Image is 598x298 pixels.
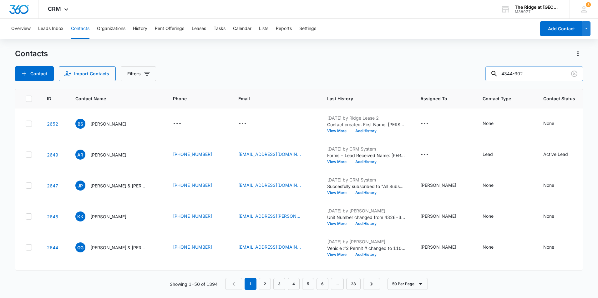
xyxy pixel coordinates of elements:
[75,150,138,160] div: Contact Name - Angel Romero - Select to Edit Field
[75,211,85,221] span: KK
[15,66,54,81] button: Add Contact
[276,19,292,39] button: Reports
[75,211,138,221] div: Contact Name - Kahlia Kellogg - Select to Edit Field
[327,129,351,133] button: View More
[170,281,218,287] p: Showing 1-50 of 1394
[483,244,494,250] div: None
[483,213,505,220] div: Contact Type - None - Select to Edit Field
[483,151,493,157] div: Lead
[75,242,158,252] div: Contact Name - Gracie Grinsteiner & Grace Gremore - Select to Edit Field
[238,151,312,158] div: Email - urgurlqngel@gmail.com - Select to Edit Field
[543,95,580,102] span: Contact Status
[75,150,85,160] span: AR
[327,115,405,121] p: [DATE] by Ridge Lease 2
[327,245,405,251] p: Vehicle #2 Permit # changed to 1103.
[346,278,361,290] a: Page 28
[133,19,147,39] button: History
[540,21,582,36] button: Add Contact
[173,151,223,158] div: Phone - (970) 690-0064 - Select to Edit Field
[420,182,468,189] div: Assigned To - Davian Urrutia - Select to Edit Field
[483,213,494,219] div: None
[238,182,312,189] div: Email - paulson2323@gmail.com - Select to Edit Field
[288,278,300,290] a: Page 4
[485,66,583,81] input: Search Contacts
[238,213,312,220] div: Email - kahlia.kellogg@gmail.com - Select to Edit Field
[543,244,554,250] div: None
[573,49,583,59] button: Actions
[90,213,126,220] p: [PERSON_NAME]
[173,151,212,157] a: [PHONE_NUMBER]
[75,95,149,102] span: Contact Name
[515,5,560,10] div: account name
[543,213,554,219] div: None
[420,244,468,251] div: Assigned To - Davian Urrutia - Select to Edit Field
[155,19,184,39] button: Rent Offerings
[543,182,554,188] div: None
[75,119,85,129] span: BS
[173,213,223,220] div: Phone - (970) 744-1892 - Select to Edit Field
[543,120,554,127] div: None
[238,120,258,127] div: Email - - Select to Edit Field
[420,244,456,250] div: [PERSON_NAME]
[420,151,440,158] div: Assigned To - - Select to Edit Field
[327,95,396,102] span: Last History
[90,121,126,127] p: [PERSON_NAME]
[238,244,312,251] div: Email - graciegrinsteiner8@gmail.com - Select to Edit Field
[351,160,381,164] button: Add History
[259,19,268,39] button: Lists
[192,19,206,39] button: Leases
[327,160,351,164] button: View More
[569,69,579,79] button: Clear
[121,66,156,81] button: Filters
[483,182,505,189] div: Contact Type - None - Select to Edit Field
[420,182,456,188] div: [PERSON_NAME]
[173,244,223,251] div: Phone - (701) 989-1090 - Select to Edit Field
[483,120,494,127] div: None
[420,120,440,127] div: Assigned To - - Select to Edit Field
[214,19,226,39] button: Tasks
[483,244,505,251] div: Contact Type - None - Select to Edit Field
[327,253,351,256] button: View More
[420,151,429,158] div: ---
[75,242,85,252] span: GG
[327,176,405,183] p: [DATE] by CRM System
[173,244,212,250] a: [PHONE_NUMBER]
[317,278,328,290] a: Page 6
[173,182,212,188] a: [PHONE_NUMBER]
[173,182,223,189] div: Phone - (425) 471-8623 - Select to Edit Field
[388,278,428,290] button: 50 Per Page
[173,120,181,127] div: ---
[47,121,58,127] a: Navigate to contact details page for Brent Salzman
[233,19,251,39] button: Calendar
[47,214,58,219] a: Navigate to contact details page for Kahlia Kellogg
[327,207,405,214] p: [DATE] by [PERSON_NAME]
[90,151,126,158] p: [PERSON_NAME]
[327,222,351,226] button: View More
[543,244,565,251] div: Contact Status - None - Select to Edit Field
[173,95,214,102] span: Phone
[483,182,494,188] div: None
[483,95,519,102] span: Contact Type
[259,278,271,290] a: Page 2
[483,120,505,127] div: Contact Type - None - Select to Edit Field
[351,253,381,256] button: Add History
[90,244,147,251] p: [PERSON_NAME] & [PERSON_NAME]
[351,129,381,133] button: Add History
[75,181,85,191] span: JP
[543,182,565,189] div: Contact Status - None - Select to Edit Field
[11,19,31,39] button: Overview
[420,95,459,102] span: Assigned To
[543,213,565,220] div: Contact Status - None - Select to Edit Field
[238,213,301,219] a: [EMAIL_ADDRESS][PERSON_NAME][DOMAIN_NAME]
[245,278,256,290] em: 1
[15,49,48,58] h1: Contacts
[543,151,579,158] div: Contact Status - Active Lead - Select to Edit Field
[420,213,456,219] div: [PERSON_NAME]
[586,2,591,7] span: 3
[47,95,51,102] span: ID
[75,181,158,191] div: Contact Name - Joshua Paulson & Alexis Paulson - Select to Edit Field
[363,278,380,290] a: Next Page
[38,19,63,39] button: Leads Inbox
[327,191,351,195] button: View More
[48,6,61,12] span: CRM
